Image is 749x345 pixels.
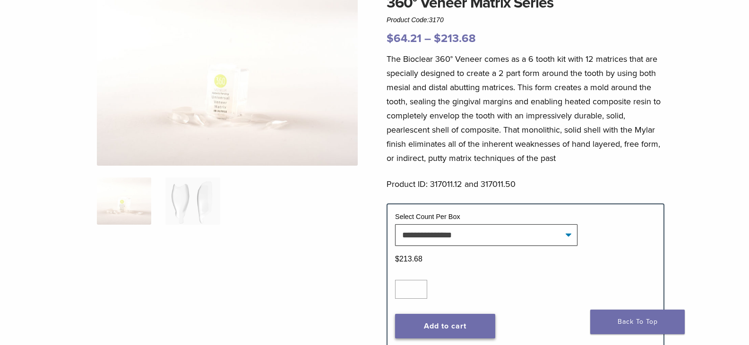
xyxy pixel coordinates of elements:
p: The Bioclear 360° Veneer comes as a 6 tooth kit with 12 matrices that are specially designed to c... [387,52,664,165]
span: $ [395,255,399,263]
span: 3170 [429,16,444,24]
span: $ [434,32,441,45]
span: – [424,32,431,45]
label: Select Count Per Box [395,213,460,220]
img: Veneer-360-Matrices-1-324x324.jpg [97,177,151,225]
span: $ [387,32,394,45]
span: Product Code: [387,16,444,24]
img: 360° Veneer Matrix Series - Image 2 [165,177,220,225]
bdi: 213.68 [395,255,422,263]
bdi: 64.21 [387,32,422,45]
button: Add to cart [395,314,495,338]
p: Product ID: 317011.12 and 317011.50 [387,177,664,191]
bdi: 213.68 [434,32,476,45]
a: Back To Top [590,310,685,334]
